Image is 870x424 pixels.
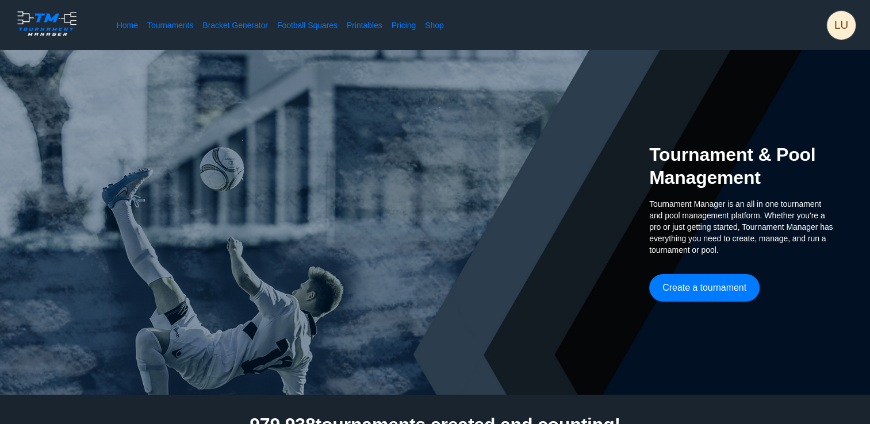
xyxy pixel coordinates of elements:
[392,20,416,31] a: Pricing
[827,11,856,40] div: lukas undefined
[649,198,833,256] span: Tournament Manager is an all in one tournament and pool management platform. Whether you're a pro...
[277,20,338,31] a: Football Squares
[347,20,382,31] a: Printables
[649,274,760,302] button: Create a tournament
[425,20,444,31] a: Shop
[117,20,138,31] a: Home
[649,143,833,189] h2: Tournament & Pool Management
[202,20,268,31] a: Bracket Generator
[826,10,856,40] button: LU
[14,9,80,38] img: logo.ffa97a18e3bf2c7d.png
[147,20,193,31] a: Tournaments
[827,11,856,40] span: LU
